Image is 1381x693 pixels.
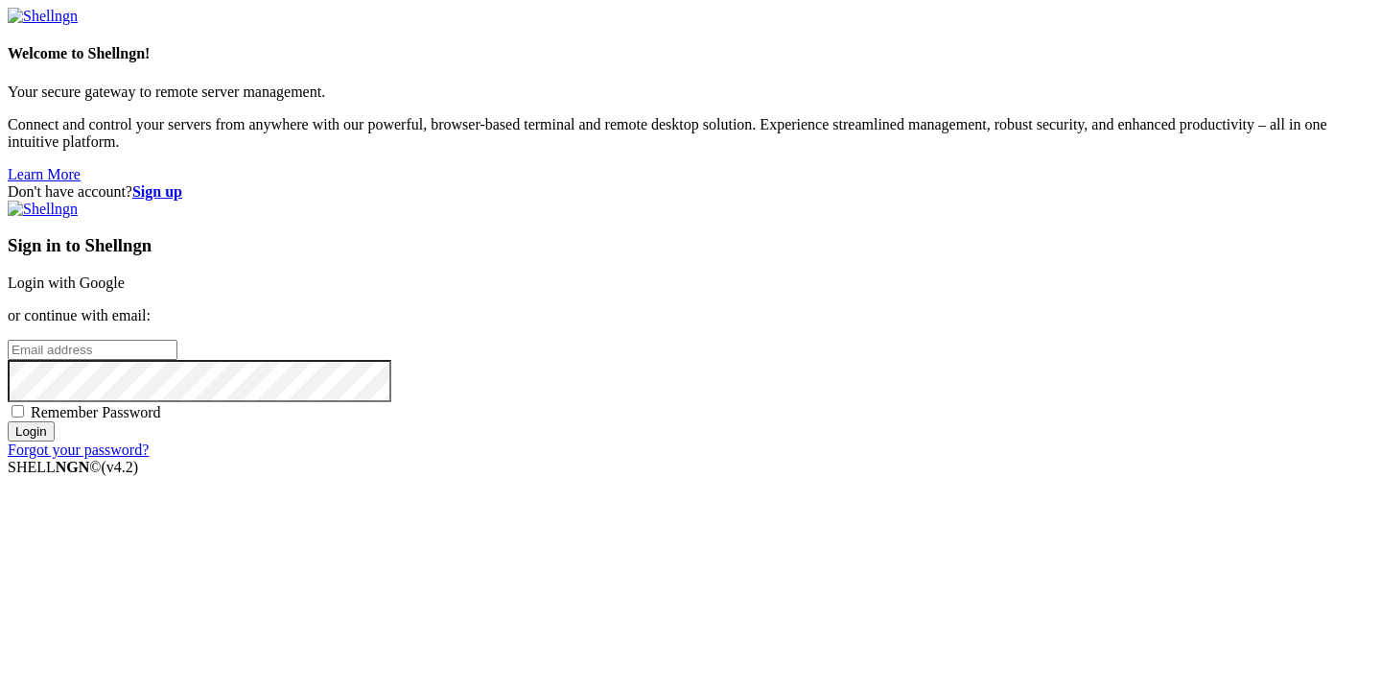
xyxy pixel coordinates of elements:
h4: Welcome to Shellngn! [8,45,1373,62]
a: Login with Google [8,275,125,291]
h3: Sign in to Shellngn [8,235,1373,256]
span: SHELL © [8,459,138,475]
p: Connect and control your servers from anywhere with our powerful, browser-based terminal and remo... [8,116,1373,151]
a: Sign up [132,183,182,200]
img: Shellngn [8,8,78,25]
div: Don't have account? [8,183,1373,201]
a: Forgot your password? [8,442,149,458]
p: or continue with email: [8,307,1373,324]
b: NGN [56,459,90,475]
a: Learn More [8,166,81,182]
span: Remember Password [31,404,161,420]
span: 4.2.0 [102,459,139,475]
img: Shellngn [8,201,78,218]
input: Remember Password [12,405,24,418]
input: Login [8,421,55,442]
p: Your secure gateway to remote server management. [8,84,1373,101]
input: Email address [8,340,177,360]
